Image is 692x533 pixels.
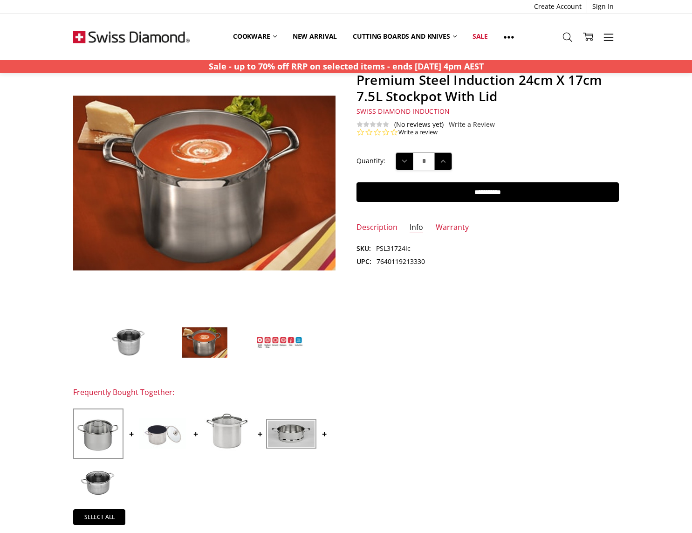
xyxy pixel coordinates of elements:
img: Premium Steel Induction 24cm X 17cm 7.5L Stockpot With Lid [256,337,303,349]
dt: SKU: [356,243,371,254]
img: Free Shipping On Every Order [73,14,190,60]
img: Premium Steel Induction DLX 24cm Steamer (No Lid) [268,421,315,447]
img: Premium Steel DLX - 7.5 Litre (9.5") Stainless Steel Stock Pot + Lid | Swiss Diamond [75,410,122,457]
strong: Sale - up to 70% off RRP on selected items - ends [DATE] 4pm AEST [209,61,484,72]
a: Write a review [398,128,438,137]
h1: Premium Steel Induction 24cm X 17cm 7.5L Stockpot With Lid [356,72,619,104]
img: Premium Steel Induction 24cm X 17cm 7.5L Stockpot With Lid [181,327,228,359]
dt: UPC: [356,256,371,267]
span: Swiss Diamond Induction [356,107,450,116]
a: Cookware [225,26,285,47]
label: Quantity: [356,156,385,166]
div: Frequently Bought Together: [73,388,174,398]
img: Premium Steel Induction 24cm X 13.5cm 6.2L Cooking Pot With Lid [75,466,122,497]
a: New arrival [285,26,345,47]
a: Cutting boards and knives [345,26,465,47]
span: (No reviews yet) [394,121,444,128]
a: Write a Review [449,121,495,128]
a: Select all [73,509,125,525]
img: Premium Steel Induction 24cm X 17cm 7.5L Stockpot With Lid [106,327,153,359]
img: Premium Steel Induction 26cm X 22cm 11.0L Stockpot with Lid [204,410,250,457]
a: Show All [496,26,522,47]
dd: PSL31724ic [376,243,411,254]
dd: 7640119213330 [377,256,425,267]
a: Sale [465,26,496,47]
a: Info [410,222,423,233]
a: Description [356,222,397,233]
a: Warranty [436,222,469,233]
img: XD Nonstick Clad Induction 24cm x 17cm 7.5L STOCK POT + LID [139,418,186,449]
